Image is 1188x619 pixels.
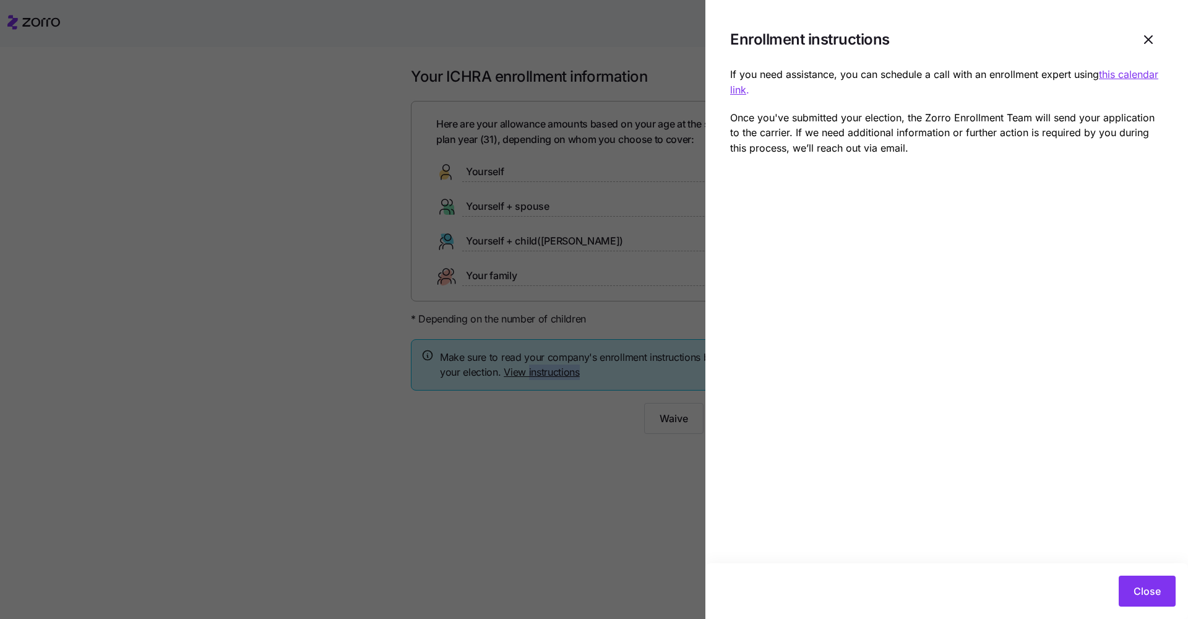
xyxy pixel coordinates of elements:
[730,30,1124,49] h1: Enrollment instructions
[746,84,749,96] a: .
[730,67,1163,98] p: If you need assistance, you can schedule a call with an enrollment expert using
[1119,576,1176,607] button: Close
[730,110,1163,156] p: Once you've submitted your election, the Zorro Enrollment Team will send your application to the ...
[730,68,1158,96] a: this calendar link
[1134,584,1161,599] span: Close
